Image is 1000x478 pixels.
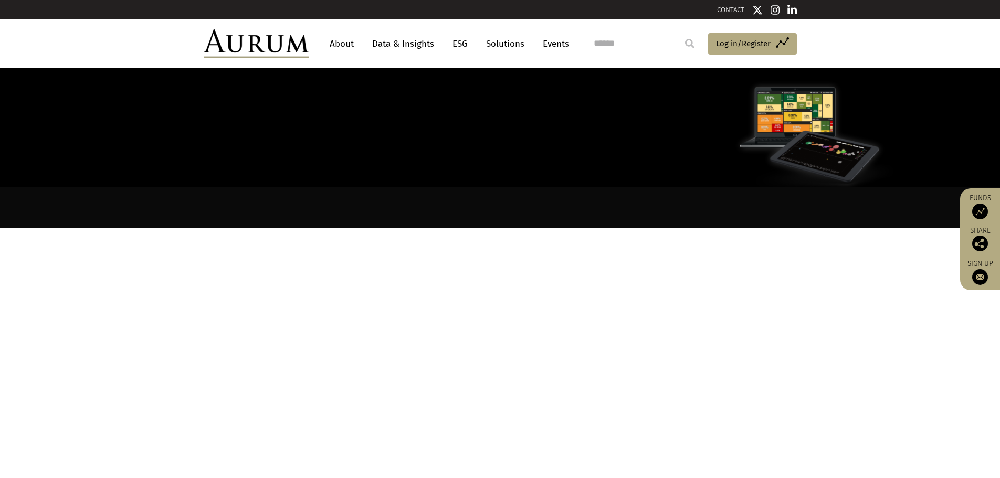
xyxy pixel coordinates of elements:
[965,227,995,251] div: Share
[324,34,359,54] a: About
[965,194,995,219] a: Funds
[972,236,988,251] img: Share this post
[679,33,700,54] input: Submit
[972,204,988,219] img: Access Funds
[717,6,744,14] a: CONTACT
[447,34,473,54] a: ESG
[538,34,569,54] a: Events
[204,29,309,58] img: Aurum
[481,34,530,54] a: Solutions
[965,259,995,285] a: Sign up
[367,34,439,54] a: Data & Insights
[752,5,763,15] img: Twitter icon
[708,33,797,55] a: Log in/Register
[771,5,780,15] img: Instagram icon
[972,269,988,285] img: Sign up to our newsletter
[716,37,771,50] span: Log in/Register
[787,5,797,15] img: Linkedin icon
